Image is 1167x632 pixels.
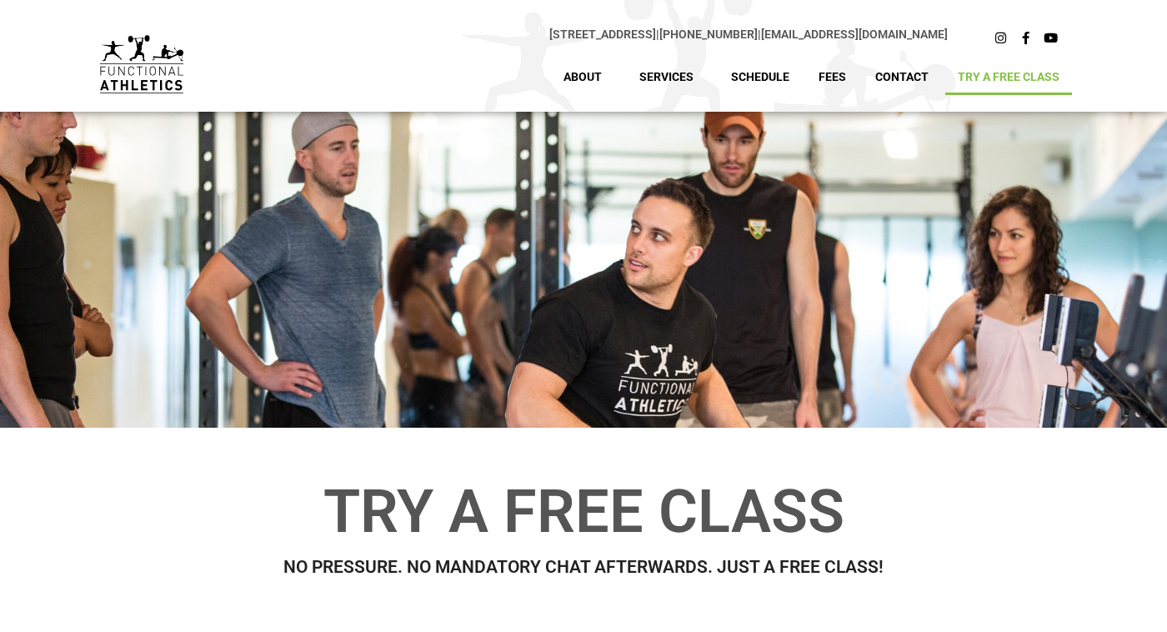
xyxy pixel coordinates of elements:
[806,58,859,95] a: Fees
[863,58,941,95] a: Contact
[549,28,659,41] span: |
[217,25,948,44] p: |
[945,58,1072,95] a: Try A Free Class
[627,58,714,95] a: Services
[551,58,623,95] a: About
[719,58,802,95] a: Schedule
[121,559,1046,576] h2: No Pressure. No Mandatory Chat Afterwards. Just a Free Class!
[659,28,758,41] a: [PHONE_NUMBER]
[100,35,183,93] img: default-logo
[121,482,1046,542] h1: Try a Free Class
[761,28,948,41] a: [EMAIL_ADDRESS][DOMAIN_NAME]
[549,28,656,41] a: [STREET_ADDRESS]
